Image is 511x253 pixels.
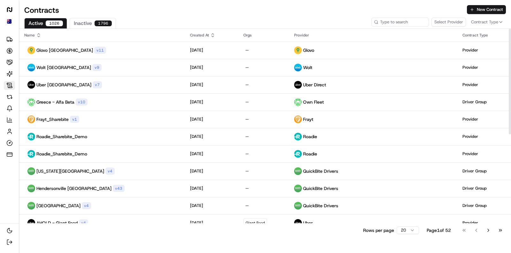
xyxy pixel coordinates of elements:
div: Orgs [243,33,284,38]
p: — [245,116,284,122]
p: [DATE] [190,151,203,157]
div: Giant Food [243,218,267,228]
p: QuickBite Drivers [303,202,338,209]
img: frayt-logo.jpeg [294,115,302,123]
h1: Contracts [24,5,467,15]
p: [DATE] [190,99,203,105]
p: Hendersonville [GEOGRAPHIC_DATA] [36,185,111,192]
input: Type to search [371,18,429,27]
img: 6f7be752-d91c-4f0f-bd1a-6966931c71a3.jpg [27,185,35,192]
p: Provider [462,116,478,122]
p: Driver Group [462,203,487,209]
p: Wolt [GEOGRAPHIC_DATA] [36,64,91,71]
button: Active [24,18,67,28]
p: Uber [303,220,313,226]
p: — [245,168,284,174]
p: Provider [462,65,478,70]
p: QuickBite Drivers [303,168,338,174]
button: Inactive [70,18,116,28]
img: uber-new-logo.jpeg [27,81,35,89]
div: v 4 [82,202,91,209]
span: Contract Type [471,19,498,25]
div: Name [24,33,180,38]
p: Provider [462,151,478,157]
div: v 11 [94,47,106,54]
img: roadie-logo-v2.jpg [27,133,35,140]
img: Flag of au [7,19,11,24]
p: Driver Group [462,186,487,191]
p: Provider [462,82,478,88]
div: Created At [190,33,233,38]
p: — [245,203,284,209]
div: 1026 [46,20,63,26]
img: roadie-logo-v2.jpg [294,133,302,140]
img: roadie-logo-v2.jpg [27,150,35,158]
p: [DATE] [190,65,203,70]
div: v 7 [93,81,102,88]
p: [DATE] [190,186,203,191]
button: Select Provider [431,18,466,27]
p: [DATE] [190,82,203,88]
p: AHOLD - Giant Food [36,220,78,226]
p: [DATE] [190,116,203,122]
img: roadie-logo-v2.jpg [294,150,302,158]
p: Roadie_Sharebite_Demo [36,151,87,157]
div: Provider [294,33,452,38]
p: — [245,134,284,139]
p: Frayt_Sharebite [36,116,69,123]
img: uber-new-logo.jpeg [294,81,302,89]
img: 6f7be752-d91c-4f0f-bd1a-6966931c71a3.jpg [294,202,302,210]
div: Page 1 of 52 [427,227,451,233]
p: Glovo [GEOGRAPHIC_DATA] [36,47,93,53]
p: Frayt [303,116,313,123]
button: Contract Type [469,16,506,28]
button: New Contract [467,5,506,14]
div: v 4 [79,219,88,226]
img: Wolt-app-icon-2019.png [294,64,302,71]
p: Provider [462,47,478,53]
p: [US_STATE][GEOGRAPHIC_DATA] [36,168,104,174]
p: Rows per page [363,227,394,233]
img: glovo_logo.png [27,46,35,54]
p: Glovo [303,47,314,53]
p: — [245,186,284,191]
p: — [245,151,284,157]
p: Wolt [303,64,312,71]
div: 1796 [95,20,112,26]
p: Greece - Alfa Beta [36,99,74,105]
p: — [245,47,284,53]
img: 6f7be752-d91c-4f0f-bd1a-6966931c71a3.jpg [294,185,302,192]
p: Uber [GEOGRAPHIC_DATA] [36,82,91,88]
img: profile_dashrider_org_cQRpLQ.png [294,98,302,106]
p: QuickBite Drivers [303,185,338,192]
p: Roadie [303,133,317,140]
img: 6f7be752-d91c-4f0f-bd1a-6966931c71a3.jpg [27,167,35,175]
p: Roadie_Sharebite_Demo [36,133,87,140]
p: Driver Group [462,99,487,105]
p: [DATE] [190,168,203,174]
img: 6f7be752-d91c-4f0f-bd1a-6966931c71a3.jpg [27,202,35,210]
div: v 4 [105,168,115,175]
p: — [245,65,284,70]
p: — [245,82,284,88]
p: Provider [462,134,478,139]
p: Own Fleet [303,99,324,105]
p: [DATE] [190,134,203,139]
p: Provider [462,220,478,226]
img: uber-new-logo.jpeg [27,219,35,227]
img: glovo_logo.png [294,46,302,54]
div: v 10 [76,99,88,106]
img: profile_dashrider_org_cQRpLQ.png [27,98,35,106]
div: Contract Type [462,33,506,38]
div: v 1 [70,116,79,123]
p: Roadie [303,151,317,157]
div: v 43 [113,185,125,192]
img: 6f7be752-d91c-4f0f-bd1a-6966931c71a3.jpg [294,167,302,175]
img: frayt-logo.jpeg [27,115,35,123]
p: [DATE] [190,203,203,209]
p: — [245,99,284,105]
p: Uber Direct [303,82,326,88]
p: [DATE] [190,47,203,53]
a: New Contract [467,5,506,15]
